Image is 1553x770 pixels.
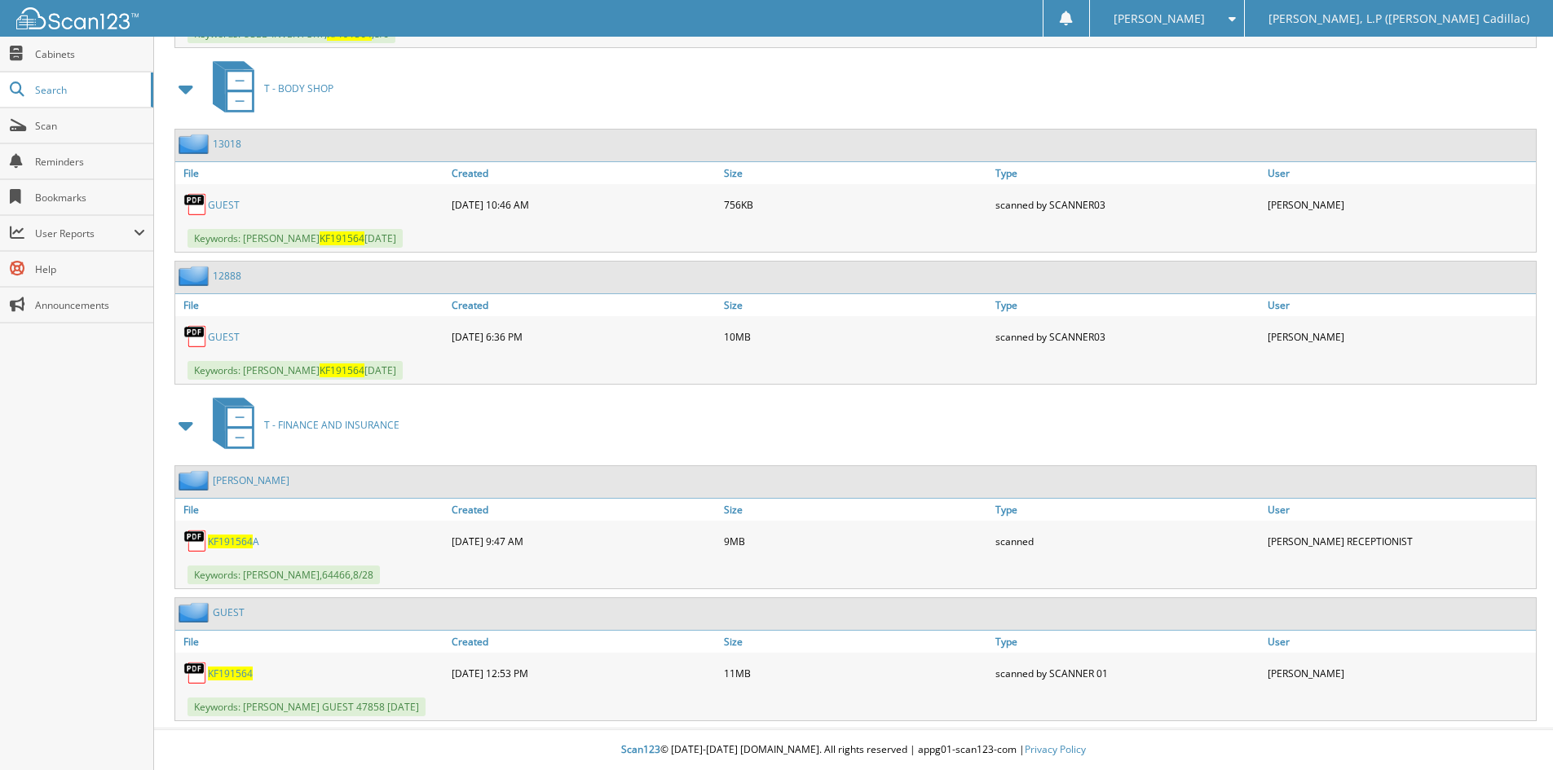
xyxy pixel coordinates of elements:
img: folder2.png [179,266,213,286]
div: [DATE] 12:53 PM [448,657,720,689]
div: [PERSON_NAME] RECEPTIONIST [1264,525,1536,557]
iframe: Chat Widget [1471,692,1553,770]
div: [DATE] 9:47 AM [448,525,720,557]
div: [PERSON_NAME] [1264,188,1536,221]
a: File [175,499,448,521]
div: [PERSON_NAME] [1264,320,1536,353]
a: Created [448,294,720,316]
a: Size [720,162,992,184]
a: Created [448,631,720,653]
a: 13018 [213,137,241,151]
img: folder2.png [179,602,213,623]
a: User [1264,162,1536,184]
a: File [175,631,448,653]
a: Size [720,294,992,316]
span: KF191564 [320,363,364,377]
img: PDF.png [183,192,208,217]
div: 756KB [720,188,992,221]
span: Keywords: [PERSON_NAME],64466,8/28 [188,565,380,584]
span: [PERSON_NAME] [1114,14,1205,24]
span: [PERSON_NAME], L.P ([PERSON_NAME] Cadillac) [1268,14,1529,24]
div: [PERSON_NAME] [1264,657,1536,689]
a: Created [448,499,720,521]
a: [PERSON_NAME] [213,473,289,487]
span: T - BODY SHOP [264,81,333,95]
a: File [175,162,448,184]
a: Size [720,631,992,653]
span: KF191564 [320,231,364,245]
a: User [1264,499,1536,521]
a: T - FINANCE AND INSURANCE [203,393,399,457]
span: Help [35,262,145,276]
div: [DATE] 10:46 AM [448,188,720,221]
span: Keywords: [PERSON_NAME] [DATE] [188,361,403,380]
a: GUEST [213,605,245,619]
img: scan123-logo-white.svg [16,7,139,29]
span: Search [35,83,143,97]
a: Created [448,162,720,184]
a: User [1264,631,1536,653]
a: 12888 [213,269,241,283]
span: T - FINANCE AND INSURANCE [264,418,399,432]
a: Privacy Policy [1025,742,1086,756]
span: Cabinets [35,47,145,61]
a: Size [720,499,992,521]
div: 10MB [720,320,992,353]
a: T - BODY SHOP [203,56,333,121]
a: File [175,294,448,316]
span: Scan [35,119,145,133]
a: KF191564A [208,535,259,548]
a: Type [991,499,1264,521]
div: 9MB [720,525,992,557]
span: Announcements [35,298,145,312]
div: scanned by SCANNER 01 [991,657,1264,689]
span: Reminders [35,155,145,169]
span: User Reports [35,227,134,240]
div: scanned [991,525,1264,557]
div: 11MB [720,657,992,689]
img: folder2.png [179,470,213,491]
a: Type [991,631,1264,653]
div: [DATE] 6:36 PM [448,320,720,353]
a: GUEST [208,198,240,212]
span: KF191564 [208,535,253,548]
a: KF191564 [208,667,253,680]
img: PDF.png [183,324,208,349]
a: Type [991,162,1264,184]
img: PDF.png [183,661,208,685]
div: © [DATE]-[DATE] [DOMAIN_NAME]. All rights reserved | appg01-scan123-com | [154,730,1553,770]
span: Keywords: [PERSON_NAME] [DATE] [188,229,403,248]
a: Type [991,294,1264,316]
a: User [1264,294,1536,316]
div: scanned by SCANNER03 [991,320,1264,353]
img: folder2.png [179,134,213,154]
span: Keywords: [PERSON_NAME] GUEST 47858 [DATE] [188,697,426,716]
span: Bookmarks [35,191,145,205]
img: PDF.png [183,529,208,553]
div: scanned by SCANNER03 [991,188,1264,221]
a: GUEST [208,330,240,344]
span: Scan123 [621,742,660,756]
